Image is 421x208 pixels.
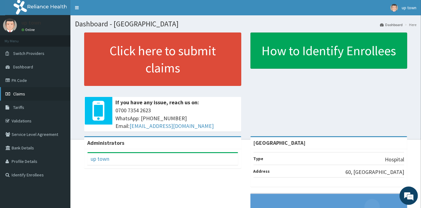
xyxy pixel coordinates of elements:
img: User Image [3,18,17,32]
a: up town [91,155,109,162]
b: Administrators [87,139,124,146]
img: d_794563401_company_1708531726252_794563401 [11,31,25,46]
div: Minimize live chat window [100,3,115,18]
b: Address [254,168,270,174]
a: Click here to submit claims [84,33,241,86]
span: We're online! [36,64,85,126]
span: 0700 7354 2623 WhatsApp: [PHONE_NUMBER] Email: [115,106,238,130]
span: Tariffs [13,105,24,110]
a: How to Identify Enrollees [250,33,408,69]
textarea: Type your message and hit 'Enter' [3,141,117,162]
span: Switch Providers [13,51,44,56]
div: Chat with us now [32,34,103,42]
span: Claims [13,91,25,97]
span: up town [402,5,416,10]
a: [EMAIL_ADDRESS][DOMAIN_NAME] [130,122,214,129]
li: Here [403,22,416,27]
span: Dashboard [13,64,33,70]
p: up town [21,20,41,25]
img: User Image [390,4,398,12]
p: Hospital [385,156,404,164]
h1: Dashboard - [GEOGRAPHIC_DATA] [75,20,416,28]
strong: [GEOGRAPHIC_DATA] [254,139,306,146]
a: Online [21,28,36,32]
p: 60, [GEOGRAPHIC_DATA] [345,168,404,176]
b: Type [254,156,264,161]
b: If you have any issue, reach us on: [115,99,199,106]
a: Dashboard [380,22,403,27]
